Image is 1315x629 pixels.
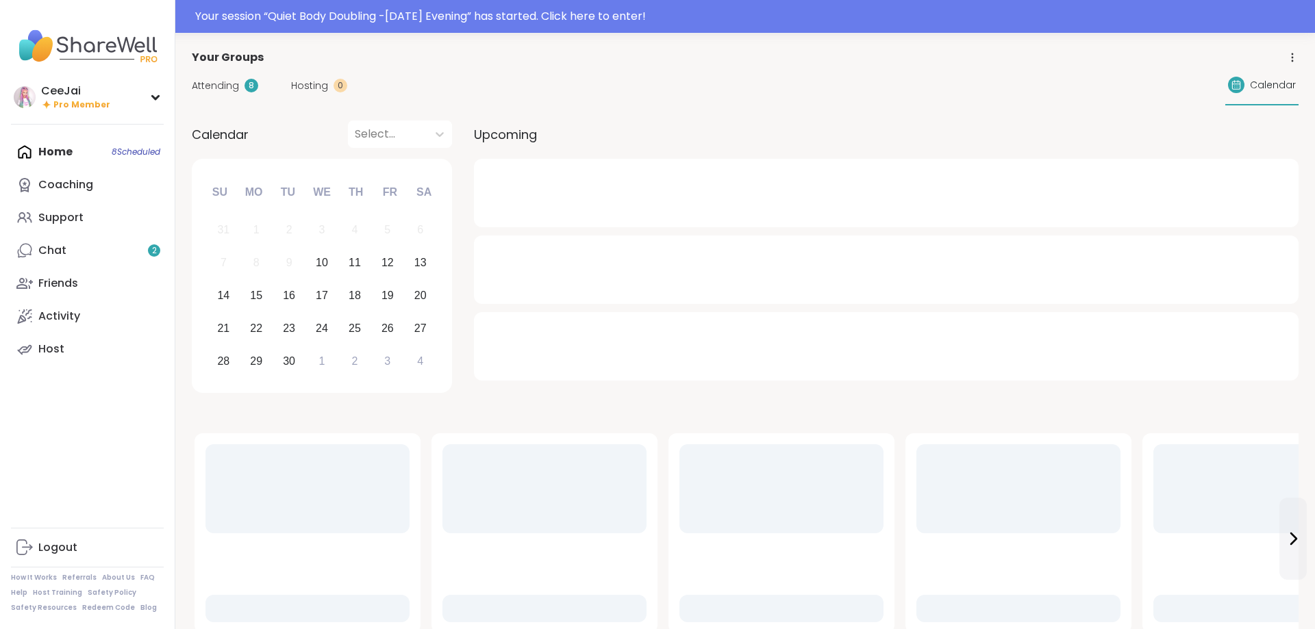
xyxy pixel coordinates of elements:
div: Coaching [38,177,93,192]
span: Calendar [1250,78,1296,92]
div: Not available Saturday, September 6th, 2025 [405,216,435,245]
div: 12 [381,253,394,272]
div: 21 [217,319,229,337]
div: 6 [417,220,423,239]
a: Help [11,588,27,598]
div: Not available Thursday, September 4th, 2025 [340,216,370,245]
div: Choose Sunday, September 21st, 2025 [209,313,238,343]
a: Friends [11,267,164,300]
div: 25 [349,319,361,337]
div: 0 [334,79,347,92]
div: 30 [283,352,295,370]
div: 4 [351,220,358,239]
div: Choose Tuesday, September 23rd, 2025 [275,313,304,343]
a: Host [11,333,164,365]
div: 20 [414,286,427,305]
div: Chat [38,243,66,258]
div: 2 [351,352,358,370]
div: Not available Friday, September 5th, 2025 [373,216,402,245]
div: Tu [273,177,303,207]
div: 3 [319,220,325,239]
div: 17 [316,286,328,305]
img: ShareWell Nav Logo [11,22,164,70]
div: Not available Tuesday, September 9th, 2025 [275,248,304,278]
div: Not available Sunday, August 31st, 2025 [209,216,238,245]
div: Sa [409,177,439,207]
div: Choose Thursday, September 11th, 2025 [340,248,370,278]
div: Choose Friday, September 12th, 2025 [373,248,402,278]
span: Hosting [291,79,328,93]
div: Choose Sunday, September 14th, 2025 [209,281,238,311]
div: We [307,177,337,207]
div: 19 [381,286,394,305]
a: Safety Policy [88,588,136,598]
div: 4 [417,352,423,370]
div: month 2025-09 [207,214,436,377]
div: 15 [250,286,262,305]
div: 1 [253,220,260,239]
span: Your Groups [192,49,264,66]
div: 29 [250,352,262,370]
div: 16 [283,286,295,305]
a: Host Training [33,588,82,598]
div: Choose Saturday, September 27th, 2025 [405,313,435,343]
a: Blog [140,603,157,613]
a: Support [11,201,164,234]
a: Redeem Code [82,603,135,613]
div: Fr [375,177,405,207]
div: 18 [349,286,361,305]
div: Choose Sunday, September 28th, 2025 [209,346,238,376]
div: 11 [349,253,361,272]
div: Logout [38,540,77,555]
a: Activity [11,300,164,333]
div: Your session “ Quiet Body Doubling -[DATE] Evening ” has started. Click here to enter! [195,8,1307,25]
div: Choose Monday, September 22nd, 2025 [242,313,271,343]
div: Choose Friday, October 3rd, 2025 [373,346,402,376]
div: 9 [286,253,292,272]
div: Not available Monday, September 1st, 2025 [242,216,271,245]
div: Host [38,342,64,357]
div: Choose Saturday, September 20th, 2025 [405,281,435,311]
div: 23 [283,319,295,337]
a: How It Works [11,573,57,582]
div: Choose Saturday, October 4th, 2025 [405,346,435,376]
a: Referrals [62,573,97,582]
div: 8 [253,253,260,272]
div: Not available Wednesday, September 3rd, 2025 [308,216,337,245]
div: Not available Tuesday, September 2nd, 2025 [275,216,304,245]
div: 27 [414,319,427,337]
div: 8 [245,79,258,92]
div: Choose Thursday, September 18th, 2025 [340,281,370,311]
div: Choose Friday, September 26th, 2025 [373,313,402,343]
div: 14 [217,286,229,305]
div: 3 [384,352,390,370]
div: Choose Tuesday, September 16th, 2025 [275,281,304,311]
div: 24 [316,319,328,337]
div: 5 [384,220,390,239]
div: Choose Wednesday, September 24th, 2025 [308,313,337,343]
span: Upcoming [474,125,537,144]
div: Choose Monday, September 15th, 2025 [242,281,271,311]
div: 1 [319,352,325,370]
div: Activity [38,309,80,324]
div: Mo [238,177,268,207]
a: Chat2 [11,234,164,267]
div: CeeJai [41,84,110,99]
div: Choose Tuesday, September 30th, 2025 [275,346,304,376]
div: Choose Wednesday, October 1st, 2025 [308,346,337,376]
a: FAQ [140,573,155,582]
div: Choose Friday, September 19th, 2025 [373,281,402,311]
div: 2 [286,220,292,239]
img: CeeJai [14,86,36,108]
a: Coaching [11,168,164,201]
div: Choose Wednesday, September 10th, 2025 [308,248,337,278]
a: Safety Resources [11,603,77,613]
div: 28 [217,352,229,370]
div: Friends [38,276,78,291]
div: 31 [217,220,229,239]
div: Th [341,177,371,207]
a: About Us [102,573,135,582]
span: 2 [152,245,157,257]
div: 7 [221,253,227,272]
div: Not available Monday, September 8th, 2025 [242,248,271,278]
